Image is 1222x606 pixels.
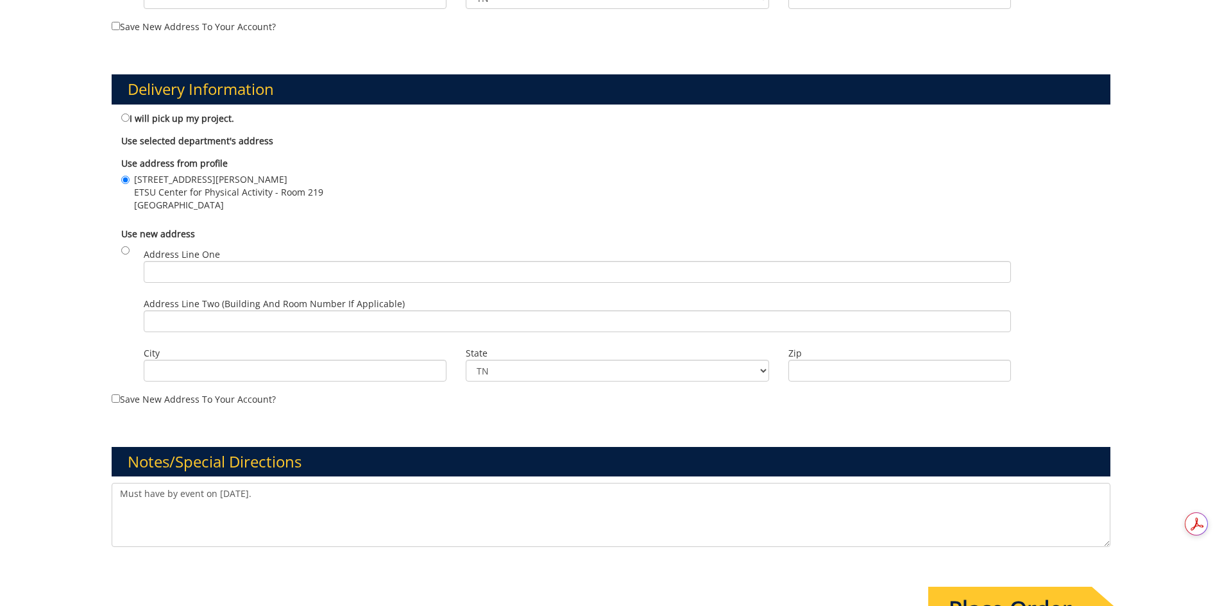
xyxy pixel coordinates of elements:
[112,22,120,30] input: Save new address to your account?
[144,347,447,360] label: City
[121,228,195,240] b: Use new address
[788,360,1011,382] input: Zip
[144,360,447,382] input: City
[134,199,323,212] span: [GEOGRAPHIC_DATA]
[134,186,323,199] span: ETSU Center for Physical Activity - Room 219
[121,114,130,122] input: I will pick up my project.
[144,310,1011,332] input: Address Line Two (Building and Room Number if applicable)
[112,74,1111,104] h3: Delivery Information
[121,157,228,169] b: Use address from profile
[788,347,1011,360] label: Zip
[121,176,130,184] input: [STREET_ADDRESS][PERSON_NAME] ETSU Center for Physical Activity - Room 219 [GEOGRAPHIC_DATA]
[112,394,120,403] input: Save new address to your account?
[112,447,1111,476] h3: Notes/Special Directions
[466,347,769,360] label: State
[134,173,323,186] span: [STREET_ADDRESS][PERSON_NAME]
[144,248,1011,283] label: Address Line One
[121,111,234,125] label: I will pick up my project.
[121,135,273,147] b: Use selected department's address
[144,261,1011,283] input: Address Line One
[144,298,1011,332] label: Address Line Two (Building and Room Number if applicable)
